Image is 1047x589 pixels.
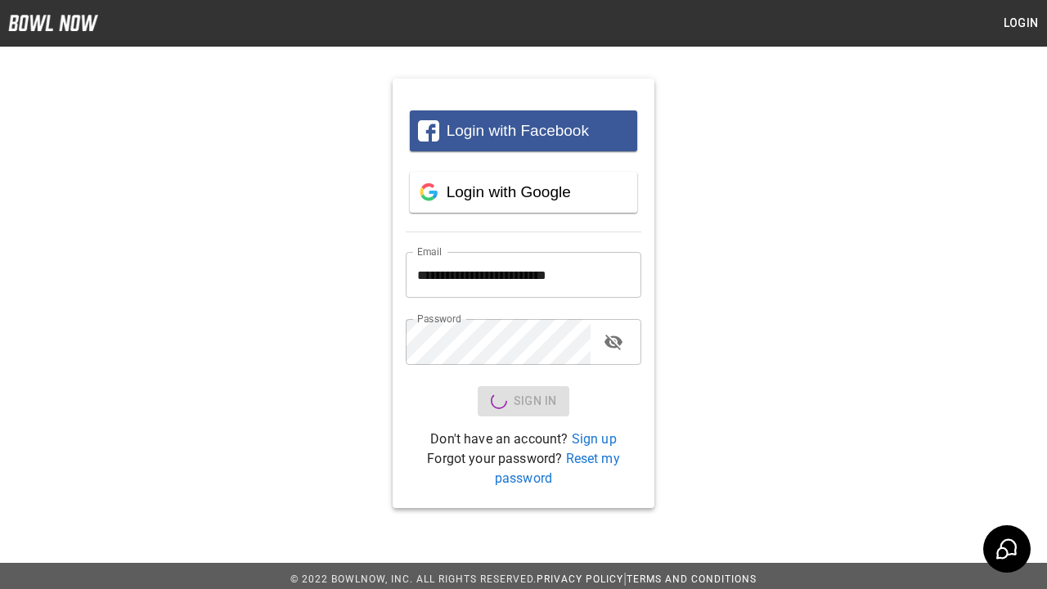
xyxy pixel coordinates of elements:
[290,573,537,585] span: © 2022 BowlNow, Inc. All Rights Reserved.
[572,431,617,447] a: Sign up
[8,15,98,31] img: logo
[447,183,571,200] span: Login with Google
[406,449,641,488] p: Forgot your password?
[537,573,623,585] a: Privacy Policy
[597,326,630,358] button: toggle password visibility
[627,573,757,585] a: Terms and Conditions
[995,8,1047,38] button: Login
[410,172,637,213] button: Login with Google
[447,122,589,139] span: Login with Facebook
[495,451,620,486] a: Reset my password
[406,429,641,449] p: Don't have an account?
[410,110,637,151] button: Login with Facebook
